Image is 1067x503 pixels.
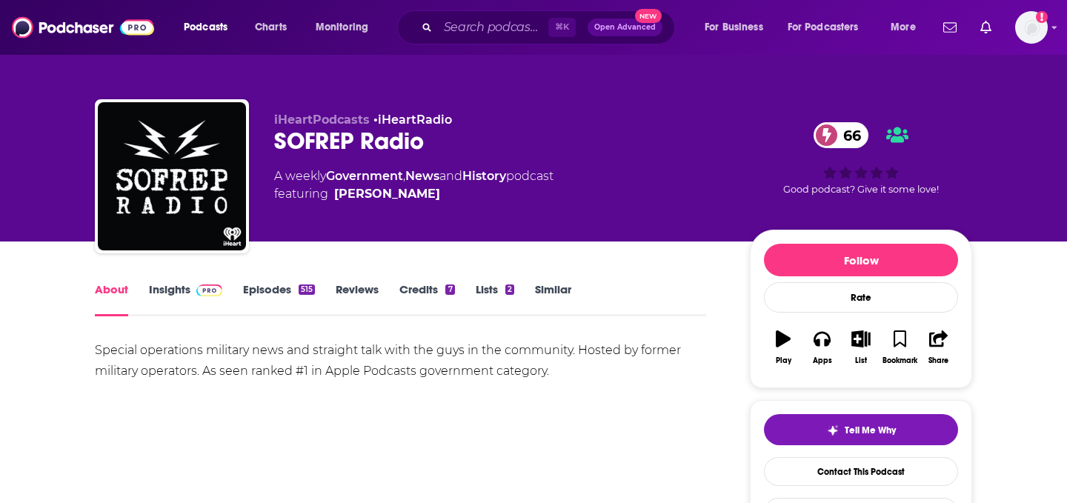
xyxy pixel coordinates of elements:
svg: Add a profile image [1036,11,1048,23]
span: featuring [274,185,554,203]
img: SOFREP Radio [98,102,246,250]
a: Charts [245,16,296,39]
span: Tell Me Why [845,424,896,436]
img: tell me why sparkle [827,424,839,436]
span: and [439,169,462,183]
img: User Profile [1015,11,1048,44]
div: Special operations military news and straight talk with the guys in the community. Hosted by form... [95,340,706,382]
a: InsightsPodchaser Pro [149,282,222,316]
div: Apps [813,356,832,365]
a: Credits7 [399,282,454,316]
span: More [891,17,916,38]
button: Apps [802,321,841,374]
span: iHeartPodcasts [274,113,370,127]
button: Share [920,321,958,374]
span: For Business [705,17,763,38]
button: open menu [305,16,388,39]
div: 66Good podcast? Give it some love! [750,113,972,204]
span: , [403,169,405,183]
a: Reviews [336,282,379,316]
span: • [373,113,452,127]
a: Show notifications dropdown [974,15,997,40]
a: Government [326,169,403,183]
span: For Podcasters [788,17,859,38]
button: open menu [173,16,247,39]
a: Lists2 [476,282,514,316]
a: News [405,169,439,183]
button: Show profile menu [1015,11,1048,44]
a: About [95,282,128,316]
a: Similar [535,282,571,316]
div: Rate [764,282,958,313]
a: 66 [814,122,868,148]
div: Share [928,356,948,365]
a: Episodes515 [243,282,315,316]
div: 2 [505,284,514,295]
div: Play [776,356,791,365]
img: Podchaser Pro [196,284,222,296]
button: Open AdvancedNew [588,19,662,36]
div: Search podcasts, credits, & more... [411,10,689,44]
button: Play [764,321,802,374]
button: open menu [778,16,880,39]
button: open menu [880,16,934,39]
input: Search podcasts, credits, & more... [438,16,548,39]
button: List [842,321,880,374]
a: History [462,169,506,183]
span: Good podcast? Give it some love! [783,184,939,195]
button: tell me why sparkleTell Me Why [764,414,958,445]
a: Contact This Podcast [764,457,958,486]
a: [PERSON_NAME] [334,185,440,203]
div: A weekly podcast [274,167,554,203]
span: Open Advanced [594,24,656,31]
span: 66 [828,122,868,148]
div: Bookmark [882,356,917,365]
button: Bookmark [880,321,919,374]
div: 515 [299,284,315,295]
img: Podchaser - Follow, Share and Rate Podcasts [12,13,154,41]
a: Show notifications dropdown [937,15,963,40]
span: ⌘ K [548,18,576,37]
span: Charts [255,17,287,38]
button: open menu [694,16,782,39]
span: Podcasts [184,17,227,38]
div: 7 [445,284,454,295]
div: List [855,356,867,365]
button: Follow [764,244,958,276]
span: New [635,9,662,23]
span: Logged in as megcassidy [1015,11,1048,44]
span: Monitoring [316,17,368,38]
a: iHeartRadio [378,113,452,127]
